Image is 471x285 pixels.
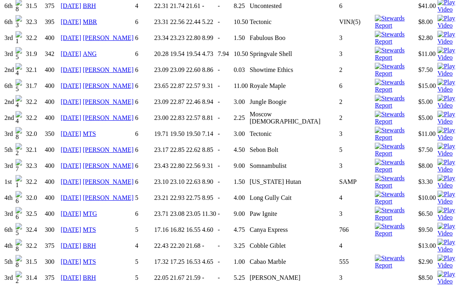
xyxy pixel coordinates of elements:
[437,207,467,221] img: Play Video
[83,226,96,233] a: MTS
[135,30,153,46] td: 6
[61,258,81,265] a: [DATE]
[437,47,467,61] img: Play Video
[44,30,59,46] td: 400
[202,126,216,142] td: 7.14
[61,2,81,9] a: [DATE]
[154,94,169,110] td: 23.09
[218,46,233,62] td: 7.94
[186,158,201,173] td: 22.56
[437,127,467,141] img: Play Video
[218,110,233,126] td: -
[234,142,249,157] td: 4.50
[4,78,14,94] td: 6th
[418,14,436,30] td: $8.00
[418,222,436,237] td: $9.50
[418,78,436,94] td: $15.00
[375,175,417,189] img: Stewards Report
[339,158,374,173] td: 3
[186,222,201,237] td: 16.55
[26,46,44,62] td: 31.9
[83,18,97,25] a: MBR
[135,190,153,205] td: 5
[339,110,374,126] td: 2
[249,190,338,205] td: Long Gully Cait
[83,66,133,73] a: [PERSON_NAME]
[418,142,436,157] td: $7.50
[339,190,374,205] td: 4
[375,127,417,141] img: Stewards Report
[16,47,24,61] img: 5
[437,150,467,157] a: View replay
[16,31,24,45] img: 1
[26,190,44,205] td: 32.0
[83,194,133,201] a: [PERSON_NAME]
[83,258,96,265] a: MTS
[83,274,96,281] a: BRH
[154,30,169,46] td: 23.34
[218,14,233,30] td: -
[61,162,81,169] a: [DATE]
[218,126,233,142] td: -
[437,111,467,125] img: Play Video
[186,126,201,142] td: 19.50
[4,14,14,30] td: 6th
[4,126,14,142] td: 3rd
[44,174,59,189] td: 400
[26,142,44,157] td: 32.1
[170,190,185,205] td: 22.93
[170,174,185,189] td: 23.10
[339,94,374,110] td: 2
[4,94,14,110] td: 2nd
[437,63,467,77] img: Play Video
[154,158,169,173] td: 23.43
[375,15,417,29] img: Stewards Report
[418,174,436,189] td: $3.30
[186,46,201,62] td: 19.54
[437,70,467,77] a: View replay
[437,214,467,221] a: View replay
[234,158,249,173] td: 9.00
[16,239,24,253] img: 8
[186,62,201,78] td: 22.60
[135,174,153,189] td: 6
[16,271,24,285] img: 2
[339,222,374,237] td: 766
[234,126,249,142] td: 3.00
[339,14,374,30] td: VINJ(5)
[26,30,44,46] td: 32.2
[154,62,169,78] td: 23.09
[375,191,417,205] img: Stewards Report
[61,34,81,41] a: [DATE]
[16,127,24,141] img: 8
[418,158,436,173] td: $8.00
[234,174,249,189] td: 1.50
[375,47,417,61] img: Stewards Report
[61,226,81,233] a: [DATE]
[170,222,185,237] td: 16.82
[437,54,467,61] a: View replay
[202,14,216,30] td: 5.22
[61,114,81,121] a: [DATE]
[83,162,133,169] a: [PERSON_NAME]
[44,46,59,62] td: 342
[437,182,467,189] a: View replay
[61,130,81,137] a: [DATE]
[202,158,216,173] td: 9.31
[202,110,216,126] td: 8.81
[249,222,338,237] td: Canya Express
[234,222,249,237] td: 4.75
[437,31,467,45] img: Play Video
[61,66,81,73] a: [DATE]
[418,94,436,110] td: $5.00
[218,222,233,237] td: -
[437,223,467,237] img: Play Video
[234,46,249,62] td: 10.50
[186,206,201,221] td: 23.05
[16,143,24,157] img: 2
[4,158,14,173] td: 3rd
[249,62,338,78] td: Showtime Ethics
[202,62,216,78] td: 8.86
[44,126,59,142] td: 350
[234,14,249,30] td: 10.50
